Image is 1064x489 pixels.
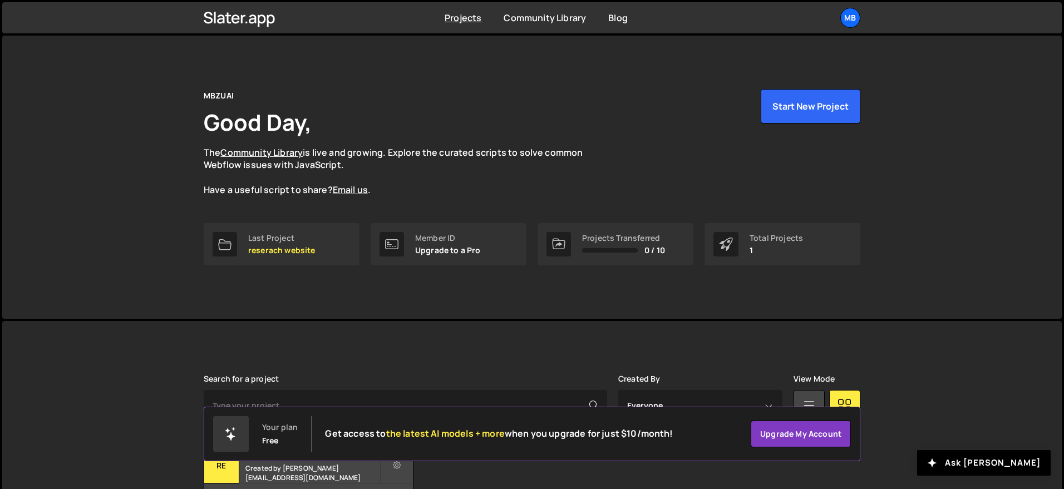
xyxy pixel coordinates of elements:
div: Last Project [248,234,316,243]
a: Last Project reserach website [204,223,359,265]
div: MBZUAI [204,89,234,102]
a: Email us [333,184,368,196]
a: Community Library [504,12,586,24]
span: 0 / 10 [644,246,665,255]
label: Created By [618,374,661,383]
a: MB [840,8,860,28]
div: Your plan [262,423,298,432]
button: Ask [PERSON_NAME] [917,450,1051,476]
div: Free [262,436,279,445]
h2: Get access to when you upgrade for just $10/month! [325,428,673,439]
div: re [204,448,239,483]
p: The is live and growing. Explore the curated scripts to solve common Webflow issues with JavaScri... [204,146,604,196]
a: Community Library [220,146,303,159]
a: Blog [608,12,628,24]
a: Projects [445,12,481,24]
p: reserach website [248,246,316,255]
input: Type your project... [204,390,607,421]
a: Upgrade my account [751,421,851,447]
small: Created by [PERSON_NAME][EMAIL_ADDRESS][DOMAIN_NAME] [245,463,380,482]
label: View Mode [794,374,835,383]
button: Start New Project [761,89,860,124]
p: 1 [750,246,803,255]
div: Projects Transferred [582,234,665,243]
div: Member ID [415,234,481,243]
div: Total Projects [750,234,803,243]
span: the latest AI models + more [386,427,505,439]
h1: Good Day, [204,107,312,137]
label: Search for a project [204,374,279,383]
p: Upgrade to a Pro [415,246,481,255]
